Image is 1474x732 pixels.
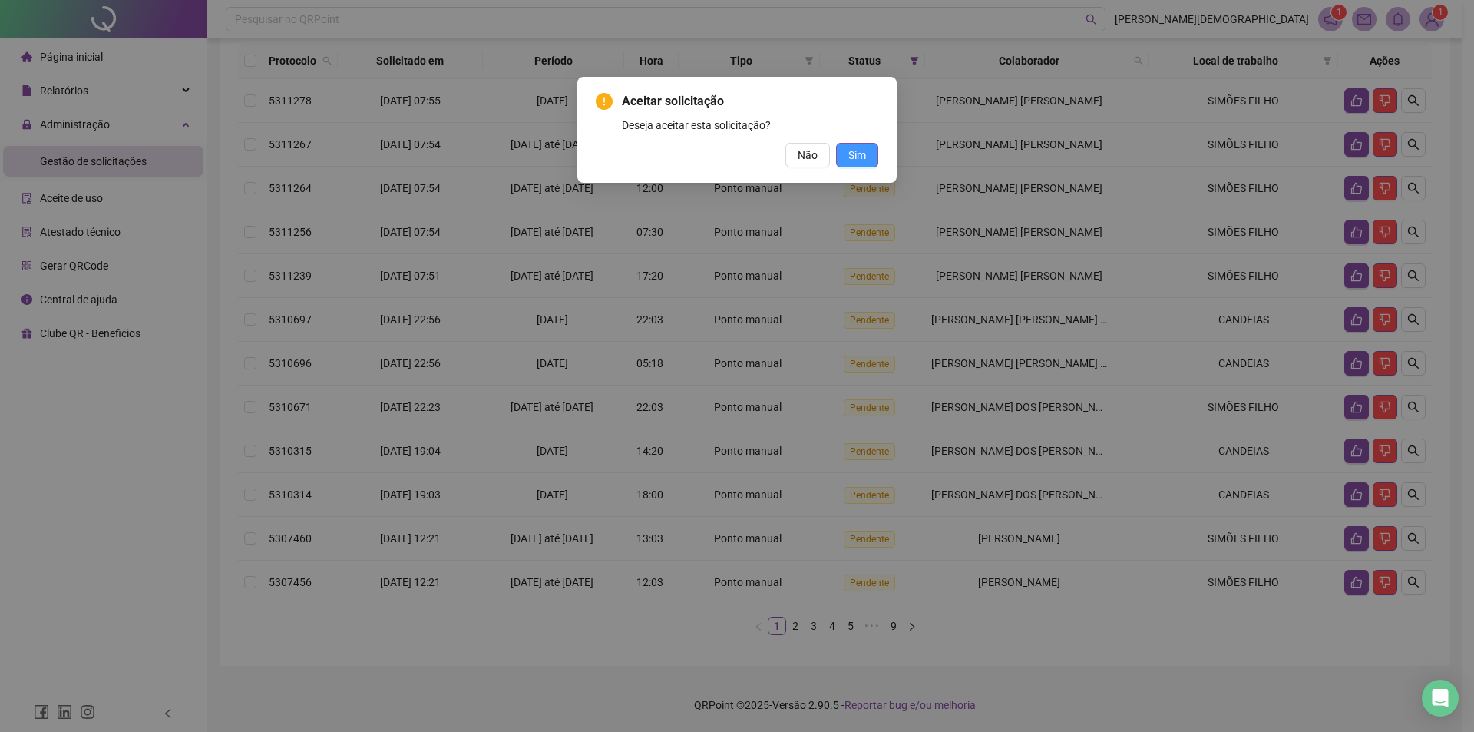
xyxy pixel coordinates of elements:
div: Deseja aceitar esta solicitação? [622,117,878,134]
div: Open Intercom Messenger [1422,680,1459,717]
span: Sim [848,147,866,164]
span: exclamation-circle [596,93,613,110]
span: Aceitar solicitação [622,92,878,111]
button: Sim [836,143,878,167]
span: Não [798,147,818,164]
button: Não [785,143,830,167]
